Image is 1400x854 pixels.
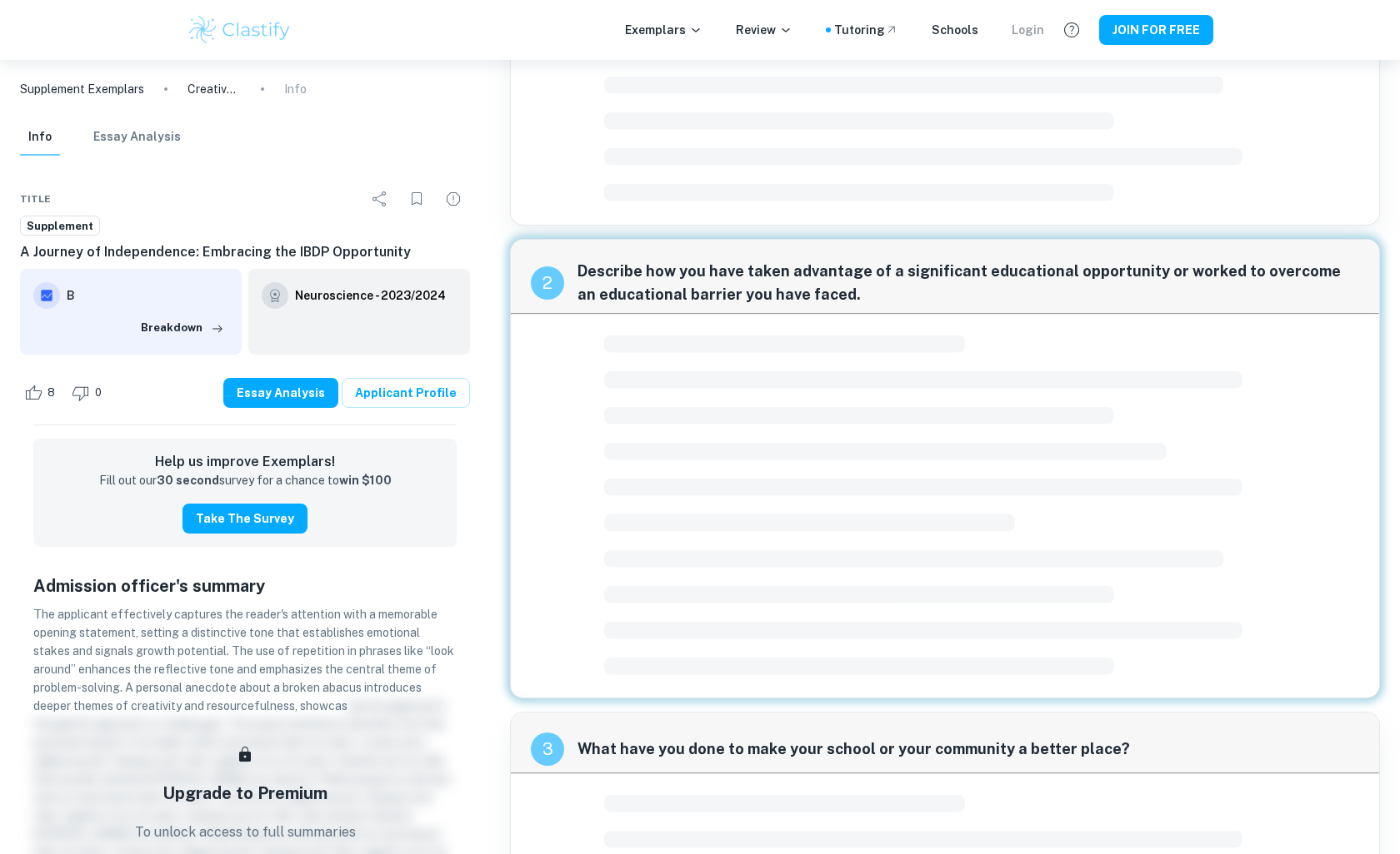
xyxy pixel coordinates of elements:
[736,21,792,39] p: Review
[135,822,356,842] p: To unlock access to full summaries
[162,781,327,806] h5: Upgrade to Premium
[342,378,470,408] a: Applicant Profile
[20,119,60,156] button: Info
[577,737,1359,761] span: What have you done to make your school or your community a better place?
[20,191,51,206] span: Title
[93,119,181,156] button: Essay Analysis
[157,474,219,487] strong: 30 second
[1012,21,1044,39] a: Login
[400,182,433,216] div: Bookmark
[1099,15,1213,45] button: JOIN FOR FREE
[137,315,228,340] button: Breakdown
[20,380,64,406] div: Like
[223,378,338,408] button: Essay Analysis
[67,380,111,406] div: Dislike
[86,385,111,401] span: 0
[99,472,392,490] p: Fill out our survey for a chance to
[531,732,564,766] div: recipe
[295,286,446,305] h6: Neuroscience - 2023/2024
[33,573,457,598] h5: Admission officer's summary
[187,13,292,47] img: Clastify logo
[20,80,144,98] a: Supplement Exemplars
[20,216,100,236] a: Supplement
[20,242,470,262] h6: A Journey of Independence: Embracing the IBDP Opportunity
[33,608,454,712] span: The applicant effectively captures the reader's attention with a memorable opening statement, set...
[339,474,392,487] strong: win $100
[187,80,241,98] p: Creative Problem Solving: Finding Solutions in the Everyday
[21,218,99,235] span: Supplement
[1057,16,1086,44] button: Help and Feedback
[38,385,64,401] span: 8
[531,266,564,300] div: recipe
[577,260,1359,306] span: Describe how you have taken advantage of a significant educational opportunity or worked to overc...
[363,182,397,216] div: Share
[182,504,307,534] button: Take the Survey
[932,21,978,39] a: Schools
[437,182,470,216] div: Report issue
[834,21,898,39] a: Tutoring
[67,286,228,305] h6: B
[47,452,443,472] h6: Help us improve Exemplars!
[295,282,446,309] a: Neuroscience - 2023/2024
[284,80,307,98] p: Info
[625,21,702,39] p: Exemplars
